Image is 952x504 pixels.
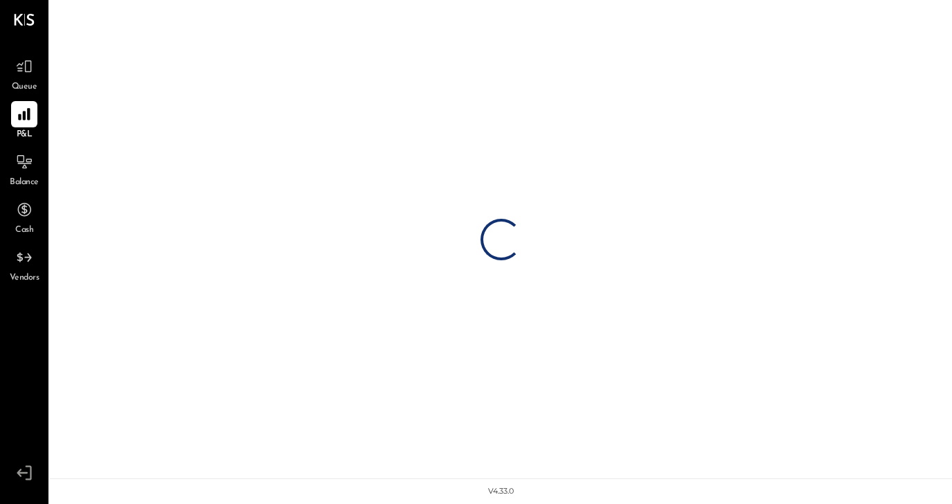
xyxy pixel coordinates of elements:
span: P&L [17,129,33,141]
span: Balance [10,177,39,189]
div: v 4.33.0 [488,486,514,497]
a: P&L [1,101,48,141]
span: Cash [15,224,33,237]
span: Queue [12,81,37,93]
a: Cash [1,197,48,237]
a: Balance [1,149,48,189]
a: Queue [1,53,48,93]
a: Vendors [1,244,48,285]
span: Vendors [10,272,39,285]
